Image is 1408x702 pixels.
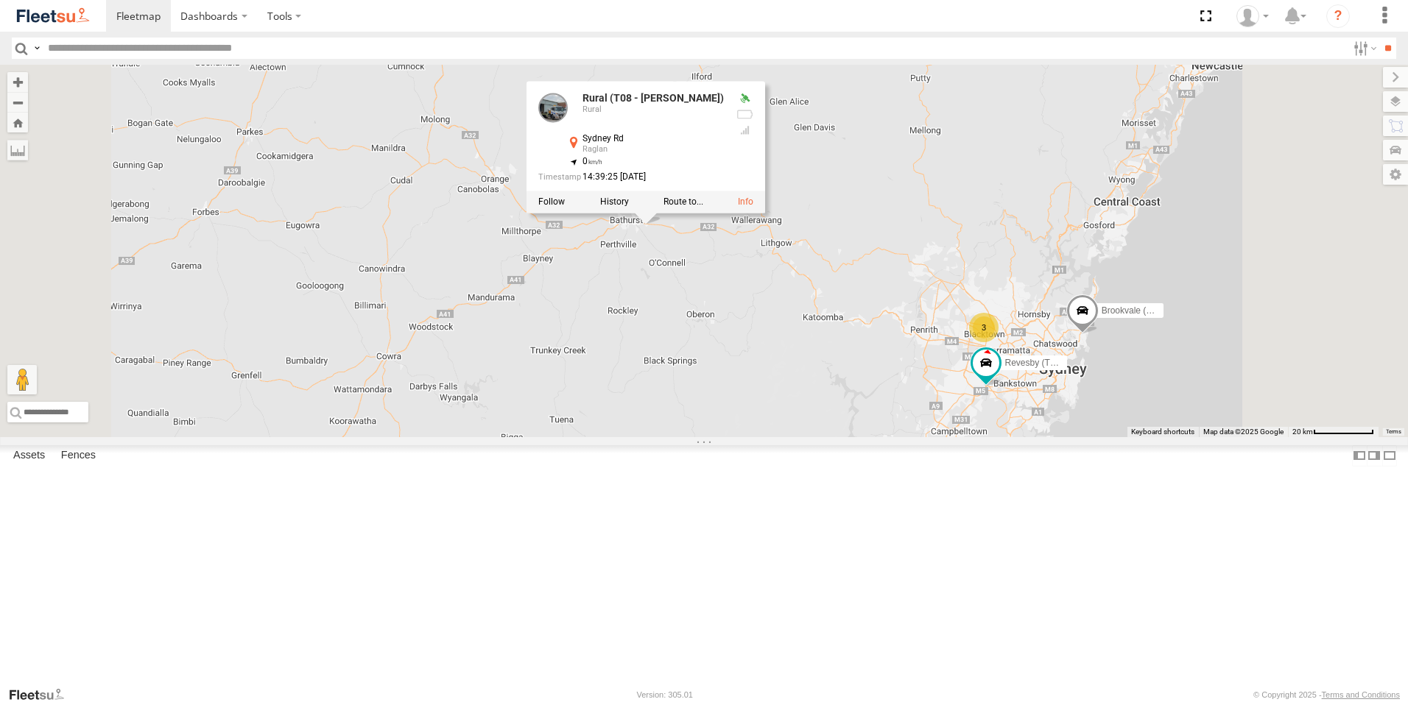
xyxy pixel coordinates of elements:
[738,197,753,208] a: View Asset Details
[736,109,753,121] div: No battery health information received from this device.
[1203,428,1284,436] span: Map data ©2025 Google
[6,445,52,466] label: Assets
[8,687,76,702] a: Visit our Website
[1383,164,1408,185] label: Map Settings
[1253,690,1400,699] div: © Copyright 2025 -
[582,106,724,115] div: Rural
[7,365,37,394] button: Drag Pegman onto the map to open Street View
[1292,428,1313,436] span: 20 km
[600,197,629,208] label: View Asset History
[1348,38,1379,59] label: Search Filter Options
[582,93,724,104] div: Rural (T08 - [PERSON_NAME])
[31,38,43,59] label: Search Query
[15,6,91,26] img: fleetsu-logo-horizontal.svg
[1322,690,1400,699] a: Terms and Conditions
[538,173,724,182] div: Date/time of location update
[1288,427,1379,437] button: Map Scale: 20 km per 79 pixels
[1352,445,1367,467] label: Dock Summary Table to the Left
[7,92,28,113] button: Zoom out
[663,197,703,208] label: Route To Location
[736,125,753,137] div: GSM Signal = 4
[7,72,28,92] button: Zoom in
[582,134,724,143] div: Sydney Rd
[1231,5,1274,27] div: Adrian Singleton
[1367,445,1381,467] label: Dock Summary Table to the Right
[582,157,602,167] span: 0
[7,140,28,160] label: Measure
[637,690,693,699] div: Version: 305.01
[54,445,103,466] label: Fences
[1102,305,1245,316] span: Brookvale (T10 - [PERSON_NAME])
[1382,445,1397,467] label: Hide Summary Table
[1005,358,1144,369] span: Revesby (T07 - [PERSON_NAME])
[1386,429,1401,435] a: Terms
[7,113,28,132] button: Zoom Home
[969,313,999,342] div: 3
[582,146,724,155] div: Raglan
[538,197,565,208] label: Realtime tracking of Asset
[736,93,753,104] div: Valid GPS Fix
[1131,427,1194,437] button: Keyboard shortcuts
[1326,4,1350,28] i: ?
